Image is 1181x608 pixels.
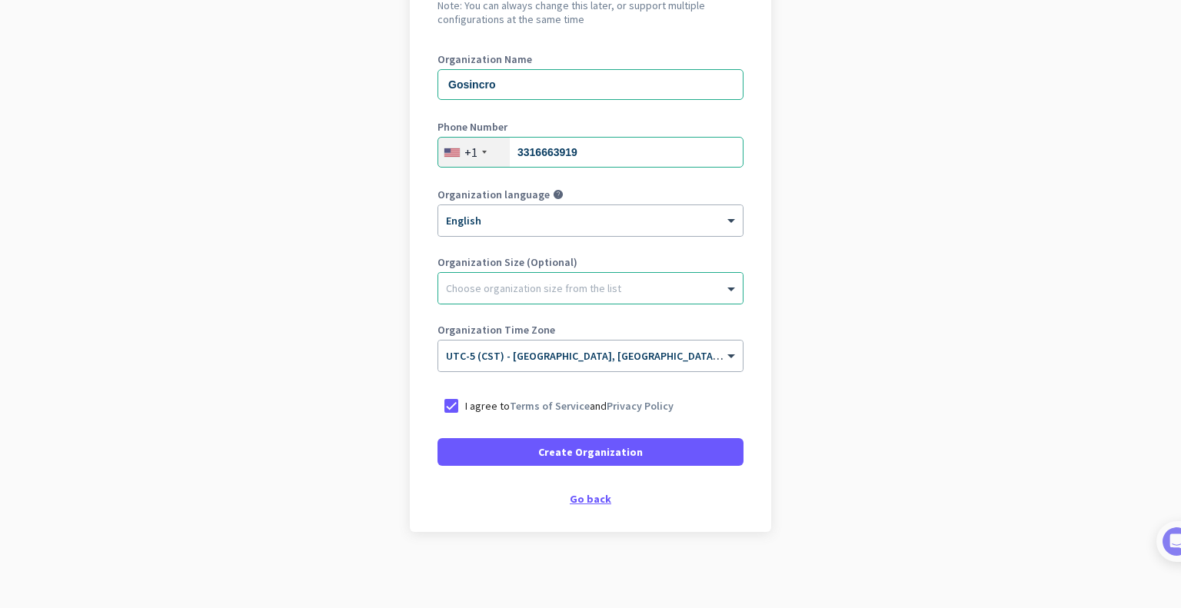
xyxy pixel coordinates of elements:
input: What is the name of your organization? [437,69,744,100]
button: Create Organization [437,438,744,466]
label: Phone Number [437,121,744,132]
i: help [553,189,564,200]
div: Go back [437,493,744,504]
a: Privacy Policy [607,399,674,413]
a: Terms of Service [510,399,590,413]
label: Organization Time Zone [437,324,744,335]
span: Create Organization [538,444,643,460]
label: Organization Size (Optional) [437,257,744,267]
input: 201-555-0123 [437,137,744,168]
label: Organization language [437,189,550,200]
p: I agree to and [465,398,674,414]
div: +1 [464,145,477,160]
label: Organization Name [437,54,744,65]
